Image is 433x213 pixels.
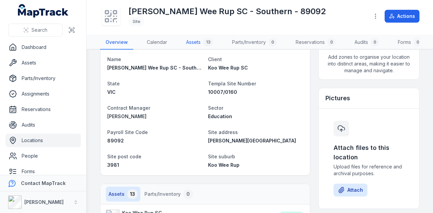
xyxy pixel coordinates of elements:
span: 89092 [107,138,124,143]
span: Name [107,56,121,62]
h3: Pictures [325,94,350,103]
span: 3981 [107,162,119,168]
button: Search [8,24,63,36]
span: [PERSON_NAME] Wee Rup SC - Southern - 89092 [107,65,226,71]
a: Dashboard [5,41,81,54]
span: Contract Manager [107,105,150,111]
a: Assignments [5,87,81,101]
a: Assets13 [181,35,219,50]
button: Attach [334,184,367,196]
div: 13 [127,189,138,199]
div: 0 [269,38,277,46]
span: Koo Wee Rup SC [208,65,248,71]
span: [PERSON_NAME][GEOGRAPHIC_DATA] [208,138,296,143]
h1: [PERSON_NAME] Wee Rup SC - Southern - 89092 [129,6,326,17]
span: Client [208,56,222,62]
span: Templa Site Number [208,81,256,86]
span: Add zones to organise your location into distinct areas, making it easier to manage and navigate. [319,48,419,79]
span: Site suburb [208,154,235,159]
a: Locations [5,134,81,147]
span: Site post code [107,154,141,159]
a: Calendar [141,35,173,50]
a: Audits0 [349,35,384,50]
div: 0 [183,189,193,199]
a: Audits [5,118,81,132]
span: Search [31,27,47,33]
a: Assets [5,56,81,70]
a: Overview [100,35,133,50]
button: Parts/Inventory0 [142,187,196,202]
a: Reservations [5,103,81,116]
strong: Contact MapTrack [21,180,66,186]
span: Koo Wee Rup [208,162,240,168]
a: [PERSON_NAME] [107,113,203,120]
a: Forms0 [392,35,427,50]
strong: [PERSON_NAME] [24,199,64,205]
span: Education [208,113,232,119]
a: Reservations0 [290,35,341,50]
a: MapTrack [18,4,69,18]
a: Forms [5,165,81,178]
a: Parts/Inventory [5,72,81,85]
div: 0 [414,38,422,46]
a: People [5,149,81,163]
div: 0 [371,38,379,46]
span: 10007/0160 [208,89,237,95]
span: VIC [107,89,116,95]
span: State [107,81,120,86]
div: 0 [327,38,336,46]
span: Payroll Site Code [107,129,148,135]
div: 13 [203,38,213,46]
button: Actions [385,10,419,23]
span: Upload files for reference and archival purposes. [334,163,404,177]
h3: Attach files to this location [334,143,404,162]
div: Site [129,17,144,26]
span: Sector [208,105,223,111]
button: Assets13 [106,187,140,202]
a: Parts/Inventory0 [227,35,282,50]
span: Site address [208,129,238,135]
